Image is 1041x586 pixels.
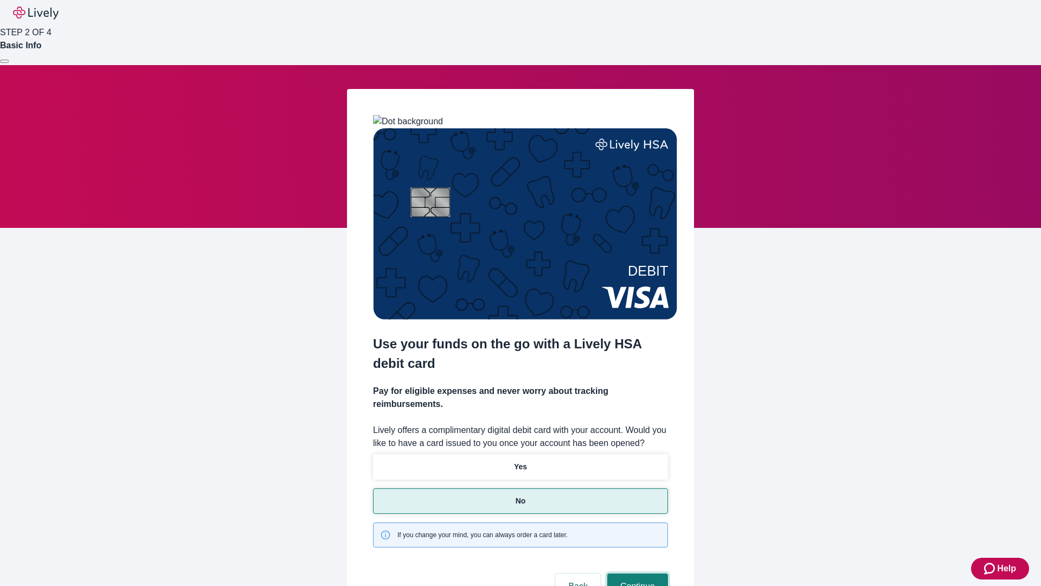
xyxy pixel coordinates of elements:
p: No [516,495,526,507]
h2: Use your funds on the go with a Lively HSA debit card [373,334,668,373]
p: Yes [514,461,527,473]
span: Help [997,562,1016,575]
h4: Pay for eligible expenses and never worry about tracking reimbursements. [373,385,668,411]
img: Dot background [373,115,443,128]
label: Lively offers a complimentary digital debit card with your account. Would you like to have a card... [373,424,668,450]
button: Zendesk support iconHelp [971,558,1029,579]
svg: Zendesk support icon [984,562,997,575]
button: Yes [373,454,668,480]
img: Debit card [373,128,677,320]
img: Lively [13,7,59,20]
span: If you change your mind, you can always order a card later. [397,530,568,540]
button: No [373,488,668,514]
